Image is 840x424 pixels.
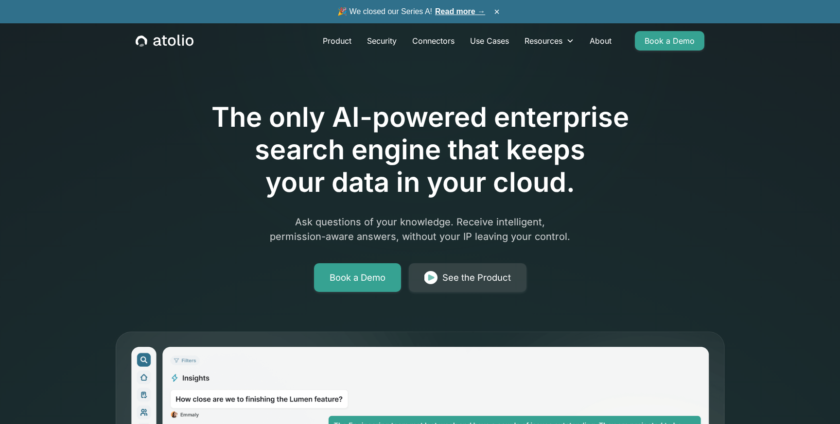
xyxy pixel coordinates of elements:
a: Connectors [404,31,462,51]
a: home [136,34,193,47]
span: 🎉 We closed our Series A! [337,6,485,17]
div: See the Product [442,271,511,285]
a: Use Cases [462,31,517,51]
p: Ask questions of your knowledge. Receive intelligent, permission-aware answers, without your IP l... [233,215,607,244]
div: Resources [517,31,582,51]
h1: The only AI-powered enterprise search engine that keeps your data in your cloud. [171,101,669,199]
a: Security [359,31,404,51]
iframe: Chat Widget [791,377,840,424]
a: See the Product [409,263,526,292]
a: About [582,31,619,51]
div: Resources [525,35,562,47]
a: Read more → [435,7,485,16]
a: Product [315,31,359,51]
button: × [491,6,503,17]
a: Book a Demo [635,31,704,51]
a: Book a Demo [314,263,401,292]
